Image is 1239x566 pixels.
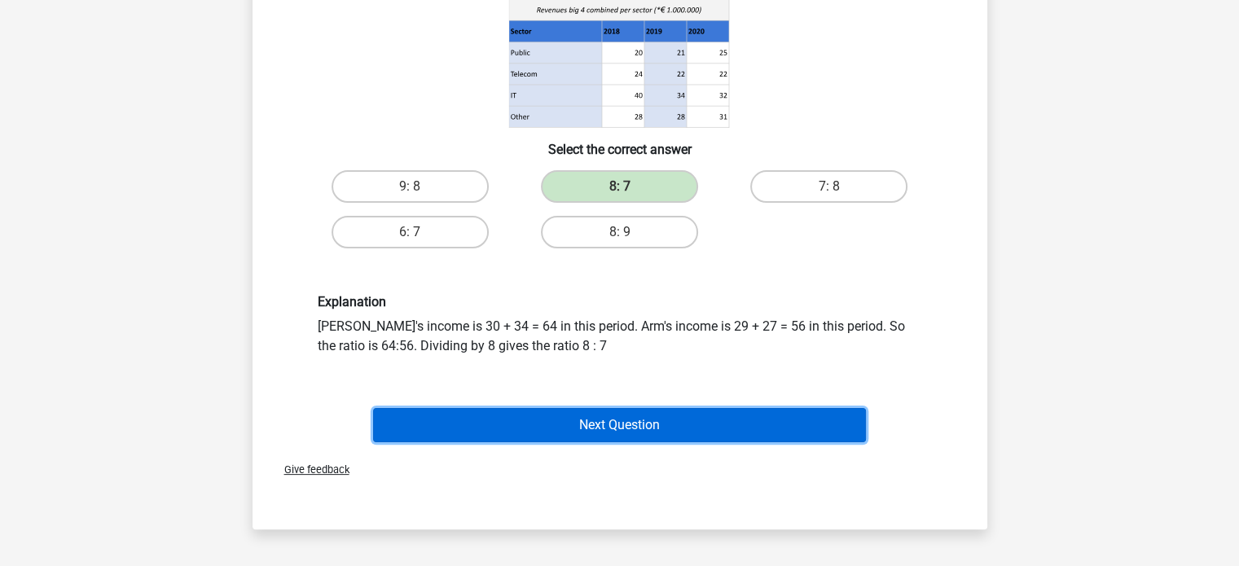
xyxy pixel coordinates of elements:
[318,294,922,309] h6: Explanation
[271,463,349,476] span: Give feedback
[541,216,698,248] label: 8: 9
[332,216,489,248] label: 6: 7
[305,294,934,355] div: [PERSON_NAME]'s income is 30 + 34 = 64 in this period. Arm's income is 29 + 27 = 56 in this perio...
[750,170,907,203] label: 7: 8
[541,170,698,203] label: 8: 7
[279,129,961,157] h6: Select the correct answer
[373,408,866,442] button: Next Question
[332,170,489,203] label: 9: 8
